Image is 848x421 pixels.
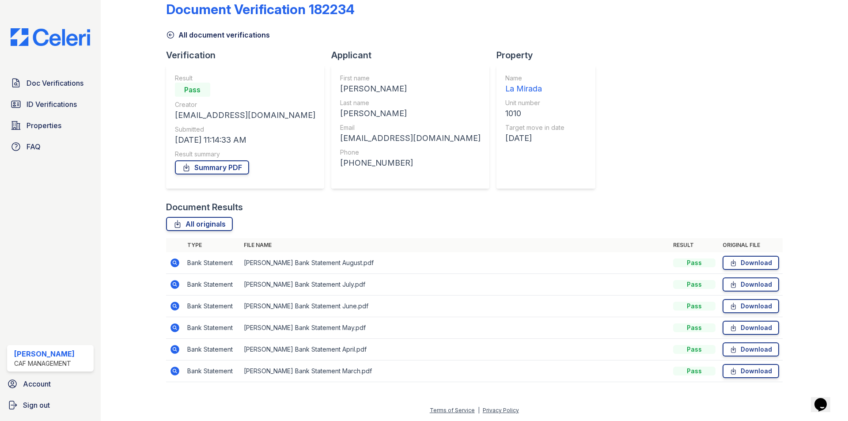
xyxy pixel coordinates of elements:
[340,123,481,132] div: Email
[175,83,210,97] div: Pass
[184,296,240,317] td: Bank Statement
[184,252,240,274] td: Bank Statement
[240,317,670,339] td: [PERSON_NAME] Bank Statement May.pdf
[673,302,715,311] div: Pass
[723,321,779,335] a: Download
[478,407,480,413] div: |
[26,78,83,88] span: Doc Verifications
[723,299,779,313] a: Download
[26,99,77,110] span: ID Verifications
[166,1,355,17] div: Document Verification 182234
[673,367,715,375] div: Pass
[175,134,315,146] div: [DATE] 11:14:33 AM
[166,49,331,61] div: Verification
[240,274,670,296] td: [PERSON_NAME] Bank Statement July.pdf
[184,360,240,382] td: Bank Statement
[340,74,481,83] div: First name
[7,95,94,113] a: ID Verifications
[505,74,564,83] div: Name
[240,339,670,360] td: [PERSON_NAME] Bank Statement April.pdf
[505,99,564,107] div: Unit number
[166,30,270,40] a: All document verifications
[340,148,481,157] div: Phone
[673,258,715,267] div: Pass
[14,349,75,359] div: [PERSON_NAME]
[26,120,61,131] span: Properties
[4,28,97,46] img: CE_Logo_Blue-a8612792a0a2168367f1c8372b55b34899dd931a85d93a1a3d3e32e68fde9ad4.png
[23,379,51,389] span: Account
[723,256,779,270] a: Download
[505,107,564,120] div: 1010
[184,317,240,339] td: Bank Statement
[505,123,564,132] div: Target move in date
[7,138,94,156] a: FAQ
[175,74,315,83] div: Result
[4,375,97,393] a: Account
[340,132,481,144] div: [EMAIL_ADDRESS][DOMAIN_NAME]
[7,117,94,134] a: Properties
[430,407,475,413] a: Terms of Service
[166,201,243,213] div: Document Results
[175,109,315,121] div: [EMAIL_ADDRESS][DOMAIN_NAME]
[496,49,602,61] div: Property
[23,400,50,410] span: Sign out
[340,157,481,169] div: [PHONE_NUMBER]
[483,407,519,413] a: Privacy Policy
[340,99,481,107] div: Last name
[331,49,496,61] div: Applicant
[26,141,41,152] span: FAQ
[240,296,670,317] td: [PERSON_NAME] Bank Statement June.pdf
[14,359,75,368] div: CAF Management
[175,100,315,109] div: Creator
[175,160,249,174] a: Summary PDF
[673,280,715,289] div: Pass
[340,107,481,120] div: [PERSON_NAME]
[811,386,839,412] iframe: chat widget
[673,323,715,332] div: Pass
[166,217,233,231] a: All originals
[723,364,779,378] a: Download
[184,339,240,360] td: Bank Statement
[240,238,670,252] th: File name
[240,252,670,274] td: [PERSON_NAME] Bank Statement August.pdf
[340,83,481,95] div: [PERSON_NAME]
[723,342,779,357] a: Download
[719,238,783,252] th: Original file
[175,150,315,159] div: Result summary
[505,74,564,95] a: Name La Mirada
[184,274,240,296] td: Bank Statement
[184,238,240,252] th: Type
[673,345,715,354] div: Pass
[723,277,779,292] a: Download
[175,125,315,134] div: Submitted
[505,83,564,95] div: La Mirada
[240,360,670,382] td: [PERSON_NAME] Bank Statement March.pdf
[4,396,97,414] a: Sign out
[505,132,564,144] div: [DATE]
[670,238,719,252] th: Result
[7,74,94,92] a: Doc Verifications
